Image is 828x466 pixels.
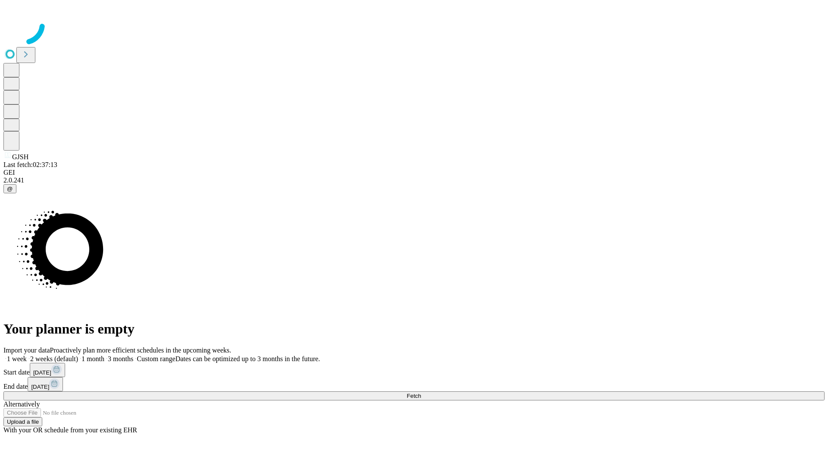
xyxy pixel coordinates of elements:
[176,355,320,362] span: Dates can be optimized up to 3 months in the future.
[7,186,13,192] span: @
[28,377,63,391] button: [DATE]
[137,355,175,362] span: Custom range
[82,355,104,362] span: 1 month
[3,363,825,377] div: Start date
[3,161,57,168] span: Last fetch: 02:37:13
[3,176,825,184] div: 2.0.241
[3,346,50,354] span: Import your data
[3,184,16,193] button: @
[3,169,825,176] div: GEI
[108,355,133,362] span: 3 months
[3,377,825,391] div: End date
[3,321,825,337] h1: Your planner is empty
[3,426,137,434] span: With your OR schedule from your existing EHR
[50,346,231,354] span: Proactively plan more efficient schedules in the upcoming weeks.
[12,153,28,161] span: GJSH
[407,393,421,399] span: Fetch
[30,363,65,377] button: [DATE]
[3,417,42,426] button: Upload a file
[33,369,51,376] span: [DATE]
[3,400,40,408] span: Alternatively
[30,355,78,362] span: 2 weeks (default)
[31,384,49,390] span: [DATE]
[7,355,27,362] span: 1 week
[3,391,825,400] button: Fetch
